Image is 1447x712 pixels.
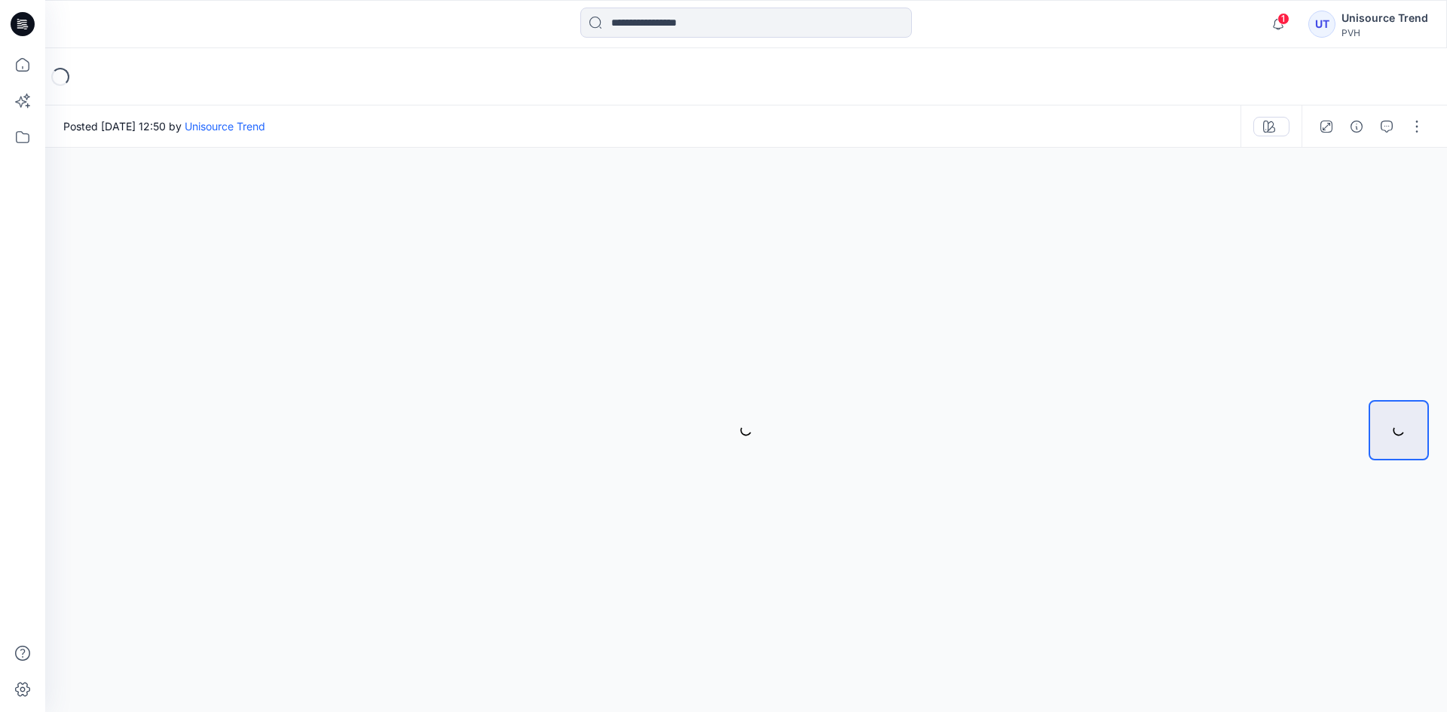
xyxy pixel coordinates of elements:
[1345,115,1369,139] button: Details
[1341,27,1428,38] div: PVH
[1277,13,1289,25] span: 1
[1341,9,1428,27] div: Unisource Trend
[63,118,265,134] span: Posted [DATE] 12:50 by
[185,120,265,133] a: Unisource Trend
[1308,11,1335,38] div: UT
